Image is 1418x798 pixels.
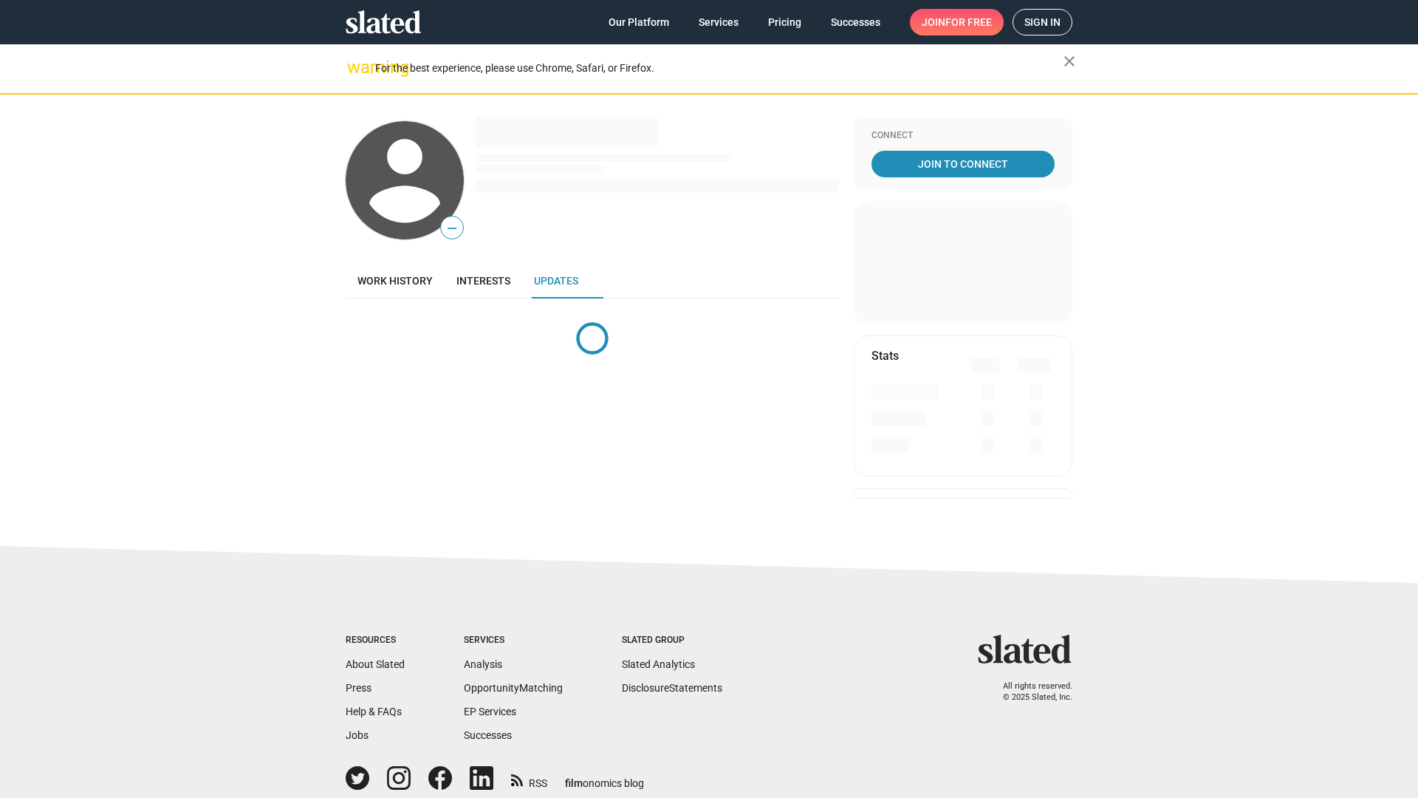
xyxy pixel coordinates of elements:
a: Slated Analytics [622,658,695,670]
a: Successes [464,729,512,741]
a: Help & FAQs [346,706,402,717]
a: Updates [522,263,590,299]
span: Interests [456,275,510,287]
a: Our Platform [597,9,681,35]
mat-card-title: Stats [871,348,899,364]
span: Join To Connect [874,151,1052,177]
a: Join To Connect [871,151,1055,177]
a: Interests [445,263,522,299]
span: Pricing [768,9,801,35]
a: Work history [346,263,445,299]
a: Services [687,9,750,35]
div: Slated Group [622,635,722,647]
span: Successes [831,9,880,35]
p: All rights reserved. © 2025 Slated, Inc. [987,681,1072,703]
a: filmonomics blog [565,765,644,791]
a: Pricing [756,9,813,35]
div: For the best experience, please use Chrome, Safari, or Firefox. [375,58,1063,78]
span: Work history [357,275,433,287]
span: Sign in [1024,10,1061,35]
a: OpportunityMatching [464,682,563,694]
span: for free [945,9,992,35]
a: About Slated [346,658,405,670]
a: RSS [511,768,547,791]
a: Successes [819,9,892,35]
mat-icon: warning [347,58,365,76]
div: Resources [346,635,405,647]
a: Press [346,682,371,694]
a: EP Services [464,706,516,717]
span: film [565,777,583,789]
span: Services [699,9,739,35]
mat-icon: close [1061,52,1078,70]
a: Sign in [1013,9,1072,35]
a: Jobs [346,729,369,741]
a: Analysis [464,658,502,670]
span: — [441,219,463,238]
a: Joinfor free [910,9,1004,35]
div: Connect [871,130,1055,142]
a: DisclosureStatements [622,682,722,694]
div: Services [464,635,563,647]
span: Join [922,9,992,35]
span: Our Platform [609,9,669,35]
span: Updates [534,275,578,287]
